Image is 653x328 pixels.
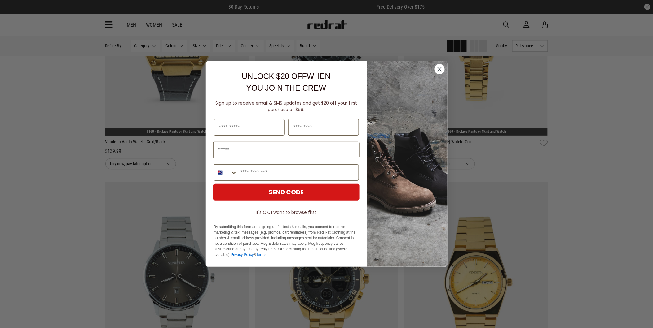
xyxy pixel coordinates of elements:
[434,64,445,75] button: Close dialog
[213,207,360,218] button: It's OK, I want to browse first
[214,224,359,257] p: By submitting this form and signing up for texts & emails, you consent to receive marketing & tex...
[213,184,360,201] button: SEND CODE
[214,165,237,180] button: Search Countries
[5,2,24,21] button: Open LiveChat chat widget
[256,252,267,257] a: Terms
[213,142,360,158] input: Email
[307,72,330,80] span: WHEN
[242,72,307,80] span: UNLOCK $20 OFF
[215,100,357,113] span: Sign up to receive email & SMS updates and get $20 off your first purchase of $99.
[246,84,326,92] span: YOU JOIN THE CREW
[367,61,448,267] img: f7662613-148e-4c88-9575-6c6b5b55a647.jpeg
[218,170,223,175] img: New Zealand
[231,252,254,257] a: Privacy Policy
[214,119,285,136] input: First Name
